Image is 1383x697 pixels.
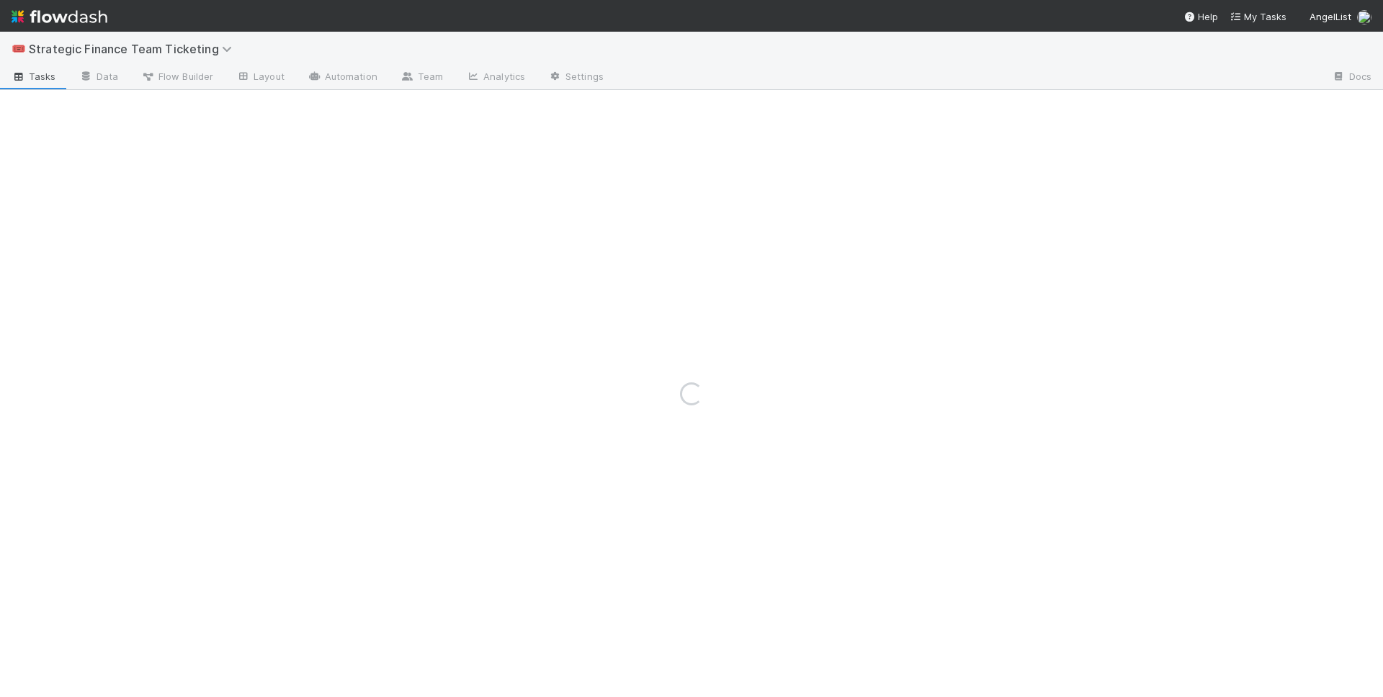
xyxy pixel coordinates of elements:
a: Data [68,66,130,89]
img: logo-inverted-e16ddd16eac7371096b0.svg [12,4,107,29]
a: Flow Builder [130,66,225,89]
span: Tasks [12,69,56,84]
div: Help [1183,9,1218,24]
a: Layout [225,66,296,89]
img: avatar_aa4fbed5-f21b-48f3-8bdd-57047a9d59de.png [1357,10,1371,24]
span: Flow Builder [141,69,213,84]
a: Analytics [455,66,537,89]
span: AngelList [1310,11,1351,22]
a: Team [389,66,455,89]
span: My Tasks [1230,11,1286,22]
a: Docs [1320,66,1383,89]
span: Strategic Finance Team Ticketing [29,42,239,56]
a: Settings [537,66,615,89]
a: My Tasks [1230,9,1286,24]
span: 🎟️ [12,42,26,55]
a: Automation [296,66,389,89]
